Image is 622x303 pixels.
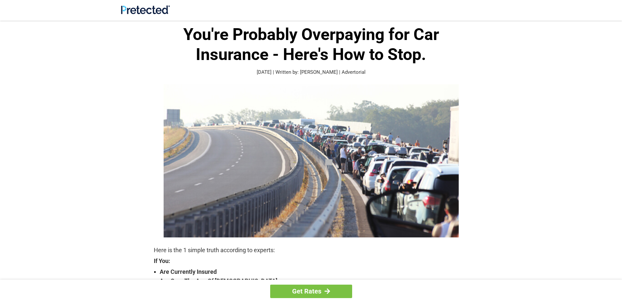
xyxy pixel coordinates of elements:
[121,5,170,14] img: Site Logo
[154,258,469,264] strong: If You:
[154,25,469,65] h1: You're Probably Overpaying for Car Insurance - Here's How to Stop.
[160,276,469,286] strong: Are Over The Age Of [DEMOGRAPHIC_DATA]
[154,246,469,255] p: Here is the 1 simple truth according to experts:
[160,267,469,276] strong: Are Currently Insured
[121,9,170,15] a: Site Logo
[154,69,469,76] p: [DATE] | Written by: [PERSON_NAME] | Advertorial
[270,285,352,298] a: Get Rates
